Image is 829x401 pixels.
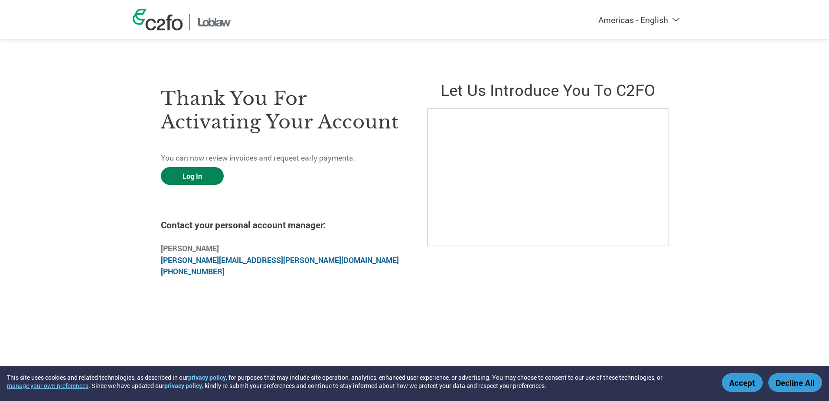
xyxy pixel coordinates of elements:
[164,381,202,390] a: privacy policy
[427,108,669,246] iframe: C2FO Introduction Video
[161,243,219,253] b: [PERSON_NAME]
[768,373,822,392] button: Decline All
[161,255,399,265] a: [PERSON_NAME][EMAIL_ADDRESS][PERSON_NAME][DOMAIN_NAME]
[188,373,226,381] a: privacy policy
[722,373,763,392] button: Accept
[161,219,402,231] h4: Contact your personal account manager:
[161,87,402,134] h3: Thank you for activating your account
[161,152,402,164] p: You can now review invoices and request early payments.
[427,79,668,100] h2: Let us introduce you to C2FO
[133,9,183,30] img: c2fo logo
[161,167,224,185] a: Log In
[7,373,709,390] div: This site uses cookies and related technologies, as described in our , for purposes that may incl...
[7,381,88,390] button: manage your own preferences
[161,266,225,276] a: [PHONE_NUMBER]
[196,14,233,30] img: Loblaw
